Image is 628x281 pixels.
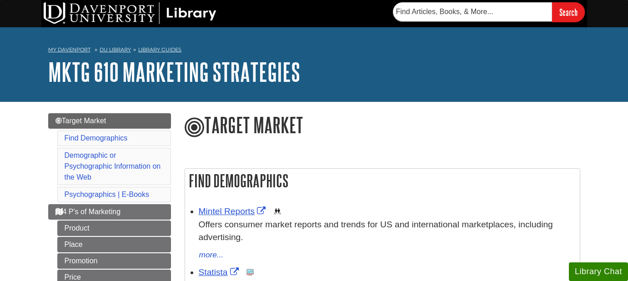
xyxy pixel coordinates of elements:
a: Link opens in new window [199,206,268,216]
h2: Find Demographics [185,169,580,193]
button: more... [199,249,224,261]
a: Psychographics | E-Books [65,191,149,198]
a: MKTG 610 Marketing Strategies [48,58,300,86]
img: Statistics [246,269,254,276]
a: Find Demographics [65,134,128,142]
input: Search [552,2,585,22]
nav: breadcrumb [48,44,580,58]
h1: Target Market [185,113,580,139]
img: Demographics [274,208,281,215]
a: My Davenport [48,46,90,54]
a: Link opens in new window [199,267,241,277]
p: Offers consumer market reports and trends for US and international marketplaces, including advert... [199,218,575,245]
a: Library Guides [138,46,181,53]
button: Library Chat [569,262,628,281]
span: Target Market [55,117,106,125]
a: DU Library [100,46,131,53]
a: Product [57,221,171,236]
input: Find Articles, Books, & More... [393,2,552,21]
span: 4 P's of Marketing [55,208,121,216]
img: DU Library [44,2,216,24]
form: Searches DU Library's articles, books, and more [393,2,585,22]
a: Target Market [48,113,171,129]
a: Promotion [57,253,171,269]
a: Demographic or Psychographic Information on the Web [65,151,161,181]
a: 4 P's of Marketing [48,204,171,220]
a: Place [57,237,171,252]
